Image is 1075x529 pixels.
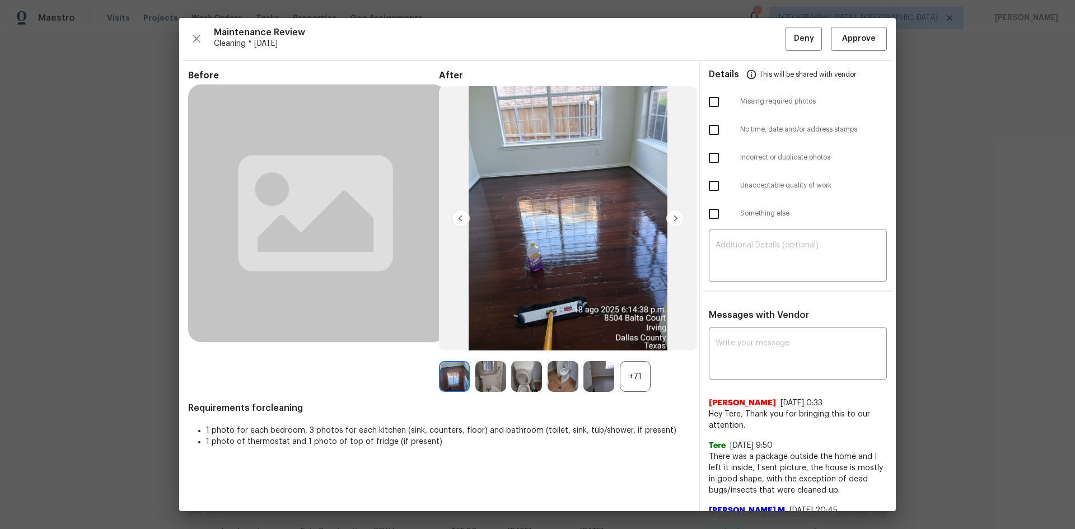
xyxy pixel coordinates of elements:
[831,27,887,51] button: Approve
[214,27,786,38] span: Maintenance Review
[188,402,690,414] span: Requirements for cleaning
[439,70,690,81] span: After
[709,505,785,516] span: [PERSON_NAME] M
[740,209,887,218] span: Something else
[700,172,896,200] div: Unacceptable quality of work
[700,144,896,172] div: Incorrect or duplicate photos
[709,397,776,409] span: [PERSON_NAME]
[794,32,814,46] span: Deny
[709,311,809,320] span: Messages with Vendor
[206,436,690,447] li: 1 photo of thermostat and 1 photo of top of fridge (if present)
[700,88,896,116] div: Missing required photos
[842,32,876,46] span: Approve
[709,440,726,451] span: Tere
[700,116,896,144] div: No time, date and/or address stamps
[740,97,887,106] span: Missing required photos
[188,70,439,81] span: Before
[740,125,887,134] span: No time, date and/or address stamps
[789,507,838,514] span: [DATE] 20:45
[730,442,773,450] span: [DATE] 9:50
[740,181,887,190] span: Unacceptable quality of work
[709,451,887,496] span: There was a package outside the home and I left it inside, I sent picture, the house is mostly in...
[666,209,684,227] img: right-chevron-button-url
[709,409,887,431] span: Hey Tere, Thank you for bringing this to our attention.
[620,361,651,392] div: +71
[214,38,786,49] span: Cleaning * [DATE]
[759,61,856,88] span: This will be shared with vendor
[709,61,739,88] span: Details
[786,27,822,51] button: Deny
[206,425,690,436] li: 1 photo for each bedroom, 3 photos for each kitchen (sink, counters, floor) and bathroom (toilet,...
[780,399,822,407] span: [DATE] 0:33
[452,209,470,227] img: left-chevron-button-url
[740,153,887,162] span: Incorrect or duplicate photos
[700,200,896,228] div: Something else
